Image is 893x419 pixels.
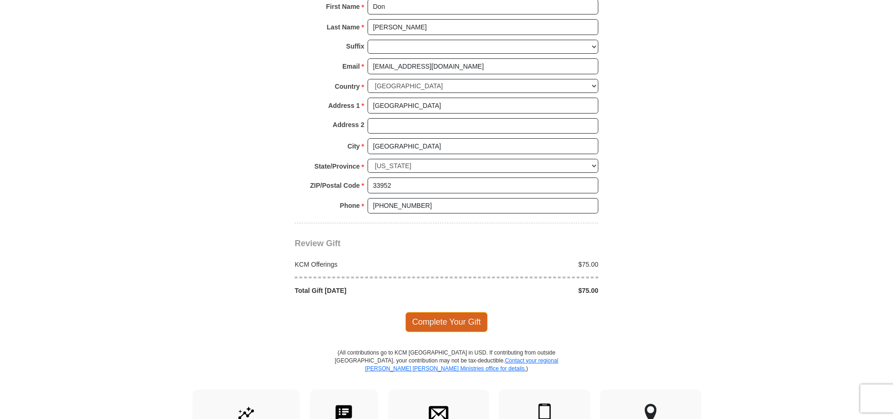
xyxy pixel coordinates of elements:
[347,140,360,153] strong: City
[334,349,559,390] p: (All contributions go to KCM [GEOGRAPHIC_DATA] in USD. If contributing from outside [GEOGRAPHIC_D...
[290,260,447,269] div: KCM Offerings
[365,357,558,372] a: Contact your regional [PERSON_NAME] [PERSON_NAME] Ministries office for details.
[295,239,340,248] span: Review Gift
[333,118,364,131] strong: Address 2
[340,199,360,212] strong: Phone
[342,60,360,73] strong: Email
[335,80,360,93] strong: Country
[328,99,360,112] strong: Address 1
[314,160,360,173] strong: State/Province
[446,286,603,295] div: $75.00
[310,179,360,192] strong: ZIP/Postal Code
[327,21,360,34] strong: Last Name
[346,40,364,53] strong: Suffix
[446,260,603,269] div: $75.00
[405,312,488,332] span: Complete Your Gift
[290,286,447,295] div: Total Gift [DATE]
